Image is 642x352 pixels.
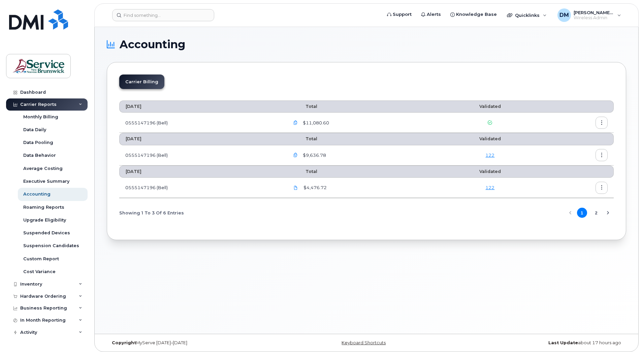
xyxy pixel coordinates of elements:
span: $4,476.72 [302,184,327,191]
th: [DATE] [119,166,283,178]
th: [DATE] [119,100,283,113]
span: Total [289,104,317,109]
button: Page 1 [577,208,587,218]
td: 0555147196 (Bell) [119,178,283,198]
strong: Last Update [548,340,578,345]
a: PDF_555147196_005_0000000000.pdf [289,182,302,194]
span: Showing 1 To 3 Of 6 Entries [119,208,184,218]
span: Total [289,169,317,174]
th: [DATE] [119,133,283,145]
a: 122 [485,185,494,190]
button: Page 2 [591,208,601,218]
th: Validated [440,100,541,113]
strong: Copyright [112,340,136,345]
div: about 17 hours ago [453,340,626,346]
th: Validated [440,166,541,178]
a: 122 [485,152,494,158]
button: Next Page [603,208,613,218]
div: MyServe [DATE]–[DATE] [107,340,280,346]
th: Validated [440,133,541,145]
span: Accounting [120,39,185,50]
span: $9,636.78 [301,152,326,158]
td: 0555147196 (Bell) [119,113,283,133]
span: Total [289,136,317,141]
td: 0555147196 (Bell) [119,145,283,166]
a: Keyboard Shortcuts [342,340,386,345]
span: $11,080.60 [301,120,329,126]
